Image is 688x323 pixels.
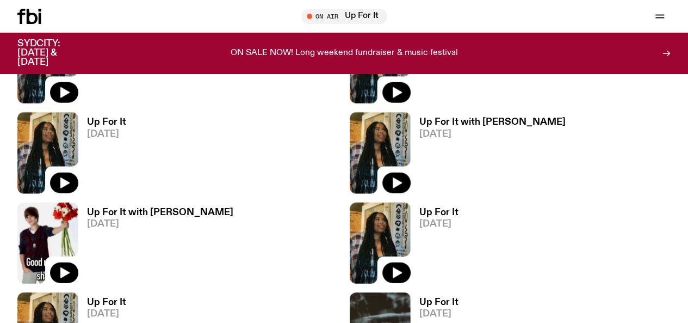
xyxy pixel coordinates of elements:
[87,220,233,229] span: [DATE]
[231,48,458,58] p: ON SALE NOW! Long weekend fundraiser & music festival
[419,220,458,229] span: [DATE]
[301,9,387,24] button: On AirUp For It
[78,118,126,193] a: Up For It[DATE]
[419,130,566,139] span: [DATE]
[419,298,458,307] h3: Up For It
[17,39,87,67] h3: SYDCITY: [DATE] & [DATE]
[78,208,233,284] a: Up For It with [PERSON_NAME][DATE]
[419,118,566,127] h3: Up For It with [PERSON_NAME]
[87,118,126,127] h3: Up For It
[87,208,233,217] h3: Up For It with [PERSON_NAME]
[17,112,78,193] img: Ify - a Brown Skin girl with black braided twists, looking up to the side with her tongue stickin...
[419,309,458,319] span: [DATE]
[411,118,566,193] a: Up For It with [PERSON_NAME][DATE]
[87,130,126,139] span: [DATE]
[350,203,411,284] img: Ify - a Brown Skin girl with black braided twists, looking up to the side with her tongue stickin...
[350,112,411,193] img: Ify - a Brown Skin girl with black braided twists, looking up to the side with her tongue stickin...
[87,309,126,319] span: [DATE]
[87,298,126,307] h3: Up For It
[411,208,458,284] a: Up For It[DATE]
[419,208,458,217] h3: Up For It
